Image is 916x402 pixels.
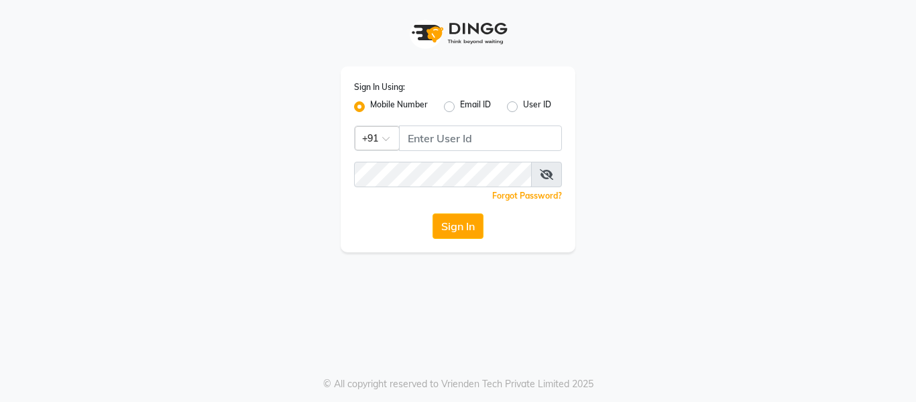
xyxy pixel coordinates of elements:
[492,191,562,201] a: Forgot Password?
[433,213,483,239] button: Sign In
[354,162,532,187] input: Username
[370,99,428,115] label: Mobile Number
[404,13,512,53] img: logo1.svg
[460,99,491,115] label: Email ID
[523,99,551,115] label: User ID
[354,81,405,93] label: Sign In Using:
[399,125,562,151] input: Username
